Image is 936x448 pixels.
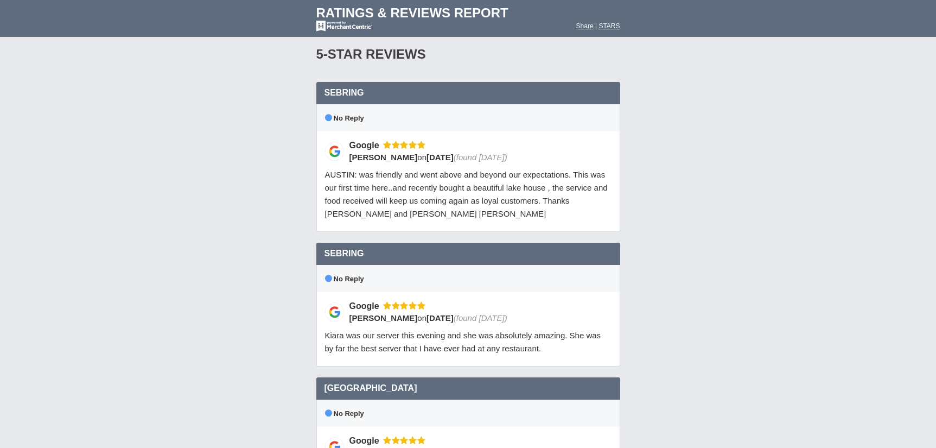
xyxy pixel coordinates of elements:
img: mc-powered-by-logo-white-103.png [316,21,372,31]
span: AUSTIN: was friendly and went above and beyond our expectations. This was our first time here..an... [325,170,608,218]
a: Share [576,22,594,30]
span: Kiara was our server this evening and she was absolutely amazing. She was by far the best server ... [325,331,601,353]
span: Sebring [324,249,364,258]
span: | [595,22,597,30]
div: on [349,312,604,324]
span: [GEOGRAPHIC_DATA] [324,383,417,393]
span: [PERSON_NAME] [349,153,418,162]
span: [DATE] [426,153,454,162]
a: STARS [598,22,620,30]
span: Sebring [324,88,364,97]
span: No Reply [325,275,364,283]
span: (found [DATE]) [454,153,507,162]
div: 5-Star Reviews [316,36,620,72]
div: Google [349,140,383,151]
img: Google [325,142,344,161]
span: [DATE] [426,313,454,323]
span: No Reply [325,114,364,122]
span: (found [DATE]) [454,313,507,323]
div: Google [349,300,383,312]
div: on [349,152,604,163]
span: [PERSON_NAME] [349,313,418,323]
span: No Reply [325,409,364,418]
img: Google [325,302,344,321]
div: Google [349,435,383,446]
